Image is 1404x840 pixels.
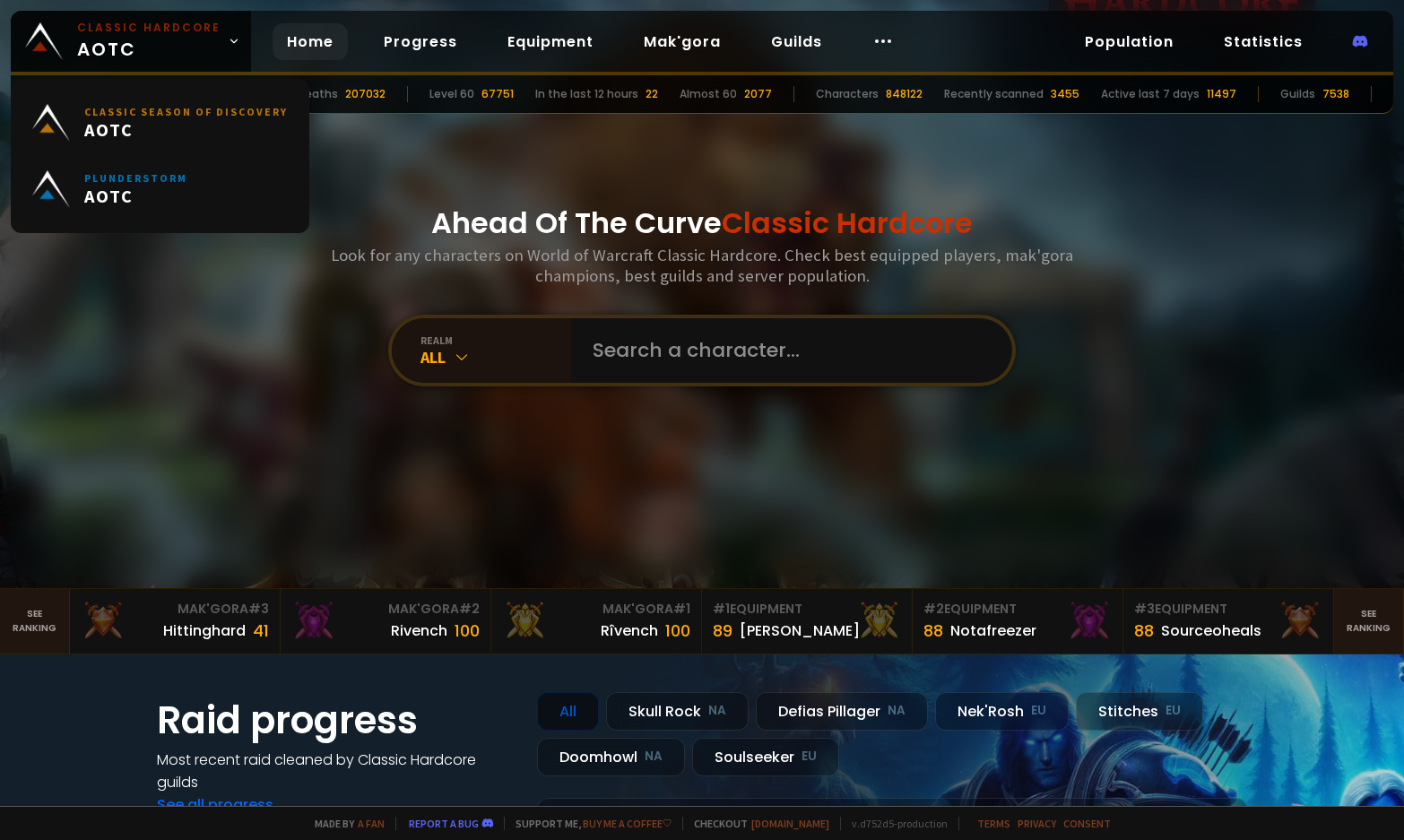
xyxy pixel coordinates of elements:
[84,171,187,185] small: Plunderstorm
[459,600,480,618] span: # 2
[429,86,474,102] div: Level 60
[913,589,1123,654] a: #2Equipment88Notafreezer
[391,619,447,642] div: Rivench
[1161,619,1261,642] div: Sourceoheals
[1076,692,1203,731] div: Stitches
[751,817,829,830] a: [DOMAIN_NAME]
[455,619,480,643] div: 100
[713,600,730,618] span: # 1
[645,748,663,766] small: NA
[673,600,690,618] span: # 1
[537,692,599,731] div: All
[157,692,516,749] h1: Raid progress
[713,619,732,643] div: 89
[816,86,879,102] div: Characters
[291,600,480,619] div: Mak'Gora
[756,692,928,731] div: Defias Pillager
[583,817,672,830] a: Buy me a coffee
[601,619,658,642] div: Rîvench
[1134,619,1154,643] div: 88
[692,738,839,776] div: Soulseeker
[1101,86,1200,102] div: Active last 7 days
[253,619,269,643] div: 41
[11,11,251,72] a: Classic HardcoreAOTC
[1334,589,1404,654] a: Seeranking
[923,600,1112,619] div: Equipment
[273,23,348,60] a: Home
[713,600,901,619] div: Equipment
[1207,86,1236,102] div: 11497
[1280,86,1315,102] div: Guilds
[1123,589,1334,654] a: #3Equipment88Sourceoheals
[1063,817,1111,830] a: Consent
[1134,600,1155,618] span: # 3
[1051,86,1079,102] div: 3455
[1018,817,1056,830] a: Privacy
[22,90,299,156] a: Classic Season of DiscoveryAOTC
[682,817,829,830] span: Checkout
[502,600,690,619] div: Mak'Gora
[977,817,1010,830] a: Terms
[665,619,690,643] div: 100
[504,817,672,830] span: Support me,
[481,86,514,102] div: 67751
[722,203,973,243] span: Classic Hardcore
[163,619,246,642] div: Hittinghard
[1166,702,1181,720] small: EU
[491,589,702,654] a: Mak'Gora#1Rîvench100
[493,23,608,60] a: Equipment
[409,817,479,830] a: Report a bug
[1322,86,1349,102] div: 7538
[950,619,1036,642] div: Notafreezer
[157,794,273,815] a: See all progress
[324,245,1080,286] h3: Look for any characters on World of Warcraft Classic Hardcore. Check best equipped players, mak'g...
[535,86,638,102] div: In the last 12 hours
[358,817,385,830] a: a fan
[606,692,749,731] div: Skull Rock
[888,702,906,720] small: NA
[420,347,571,368] div: All
[740,619,860,642] div: [PERSON_NAME]
[582,318,991,383] input: Search a character...
[935,692,1069,731] div: Nek'Rosh
[157,749,516,793] h4: Most recent raid cleaned by Classic Hardcore guilds
[77,20,221,36] small: Classic Hardcore
[369,23,472,60] a: Progress
[702,589,913,654] a: #1Equipment89[PERSON_NAME]
[923,600,944,618] span: # 2
[420,333,571,347] div: realm
[70,589,281,654] a: Mak'Gora#3Hittinghard41
[248,600,269,618] span: # 3
[281,589,491,654] a: Mak'Gora#2Rivench100
[680,86,737,102] div: Almost 60
[757,23,836,60] a: Guilds
[923,619,943,643] div: 88
[537,738,685,776] div: Doomhowl
[84,105,288,118] small: Classic Season of Discovery
[646,86,658,102] div: 22
[84,118,288,141] span: AOTC
[708,702,726,720] small: NA
[431,202,973,245] h1: Ahead Of The Curve
[84,185,187,207] span: AOTC
[77,20,221,63] span: AOTC
[840,817,948,830] span: v. d752d5 - production
[944,86,1044,102] div: Recently scanned
[744,86,772,102] div: 2077
[22,156,299,222] a: PlunderstormAOTC
[304,817,385,830] span: Made by
[629,23,735,60] a: Mak'gora
[886,86,923,102] div: 848122
[1209,23,1317,60] a: Statistics
[81,600,269,619] div: Mak'Gora
[1134,600,1322,619] div: Equipment
[297,86,338,102] div: Deaths
[802,748,817,766] small: EU
[1031,702,1046,720] small: EU
[1070,23,1188,60] a: Population
[345,86,386,102] div: 207032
